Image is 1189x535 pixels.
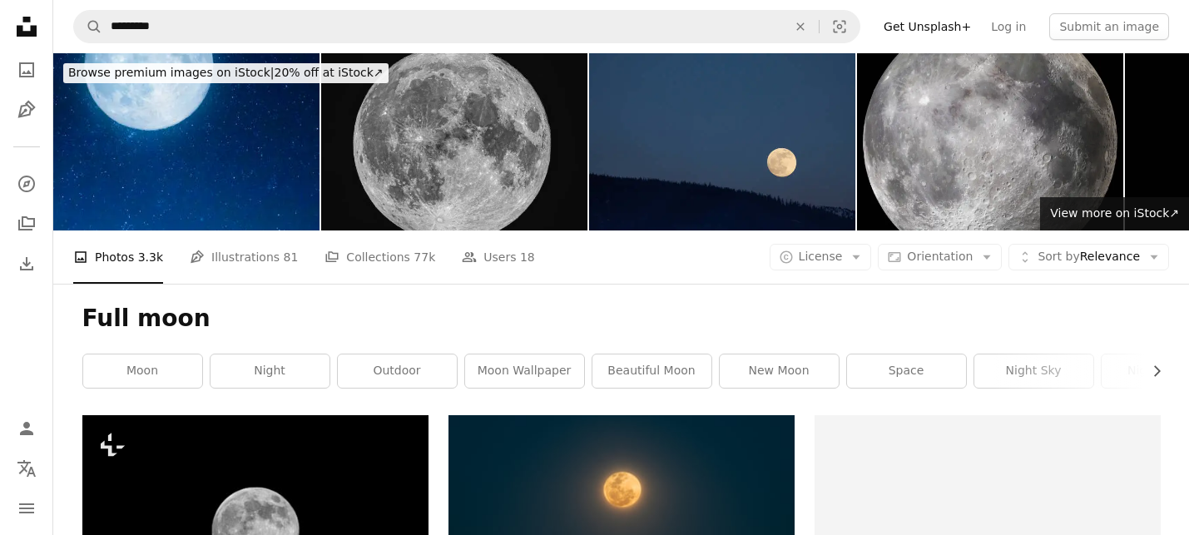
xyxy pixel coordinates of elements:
a: beautiful moon [592,354,711,388]
a: outdoor [338,354,457,388]
img: Very high resolution Full Moon. Pitch black sky, and plenty of room for contrast, brightness and ... [321,53,587,230]
button: Visual search [820,11,860,42]
span: License [799,250,843,263]
button: Submit an image [1049,13,1169,40]
button: License [770,244,872,270]
button: scroll list to the right [1142,354,1161,388]
button: Orientation [878,244,1002,270]
span: Orientation [907,250,973,263]
a: space [847,354,966,388]
span: Browse premium images on iStock | [68,66,274,79]
div: 20% off at iStock ↗ [63,63,389,83]
button: Language [10,452,43,485]
a: Get Unsplash+ [874,13,981,40]
a: Log in [981,13,1036,40]
a: Collections [10,207,43,240]
a: Users 18 [462,230,535,284]
span: 81 [284,248,299,266]
span: Sort by [1038,250,1079,263]
a: moon wallpaper [465,354,584,388]
a: Browse premium images on iStock|20% off at iStock↗ [53,53,399,93]
a: Collections 77k [324,230,435,284]
img: Full moon above the clouds [53,53,320,230]
button: Clear [782,11,819,42]
a: Log in / Sign up [10,412,43,445]
a: Illustrations [10,93,43,126]
a: Download History [10,247,43,280]
h1: Full moon [82,304,1161,334]
a: Explore [10,167,43,201]
a: moon [83,354,202,388]
button: Sort byRelevance [1008,244,1169,270]
a: View more on iStock↗ [1040,197,1189,230]
a: night sky [974,354,1093,388]
button: Menu [10,492,43,525]
a: night [211,354,329,388]
img: Full moon rising over Nelson, British Columbia, Canada [589,53,855,230]
span: 77k [414,248,435,266]
a: Illustrations 81 [190,230,298,284]
span: 18 [520,248,535,266]
a: Photos [10,53,43,87]
img: Earth's Full Moon v3 [857,53,1123,230]
form: Find visuals sitewide [73,10,860,43]
span: Relevance [1038,249,1140,265]
button: Search Unsplash [74,11,102,42]
a: new moon [720,354,839,388]
span: View more on iStock ↗ [1050,206,1179,220]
